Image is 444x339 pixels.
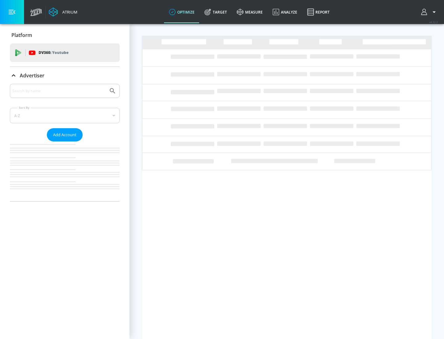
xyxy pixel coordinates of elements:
p: DV360: [39,49,68,56]
a: measure [232,1,268,23]
input: Search by name [12,87,106,95]
div: Platform [10,27,120,44]
div: DV360: Youtube [10,43,120,62]
button: Add Account [47,128,83,141]
a: Report [302,1,335,23]
a: optimize [164,1,199,23]
p: Youtube [52,49,68,56]
div: Advertiser [10,84,120,201]
div: Advertiser [10,67,120,84]
a: Target [199,1,232,23]
a: Atrium [49,7,77,17]
a: Analyze [268,1,302,23]
span: v 4.22.2 [429,20,438,24]
div: Atrium [60,9,77,15]
p: Platform [11,32,32,39]
p: Advertiser [20,72,44,79]
nav: list of Advertiser [10,141,120,201]
span: Add Account [53,131,76,138]
label: Sort By [18,106,31,110]
div: A-Z [10,108,120,123]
